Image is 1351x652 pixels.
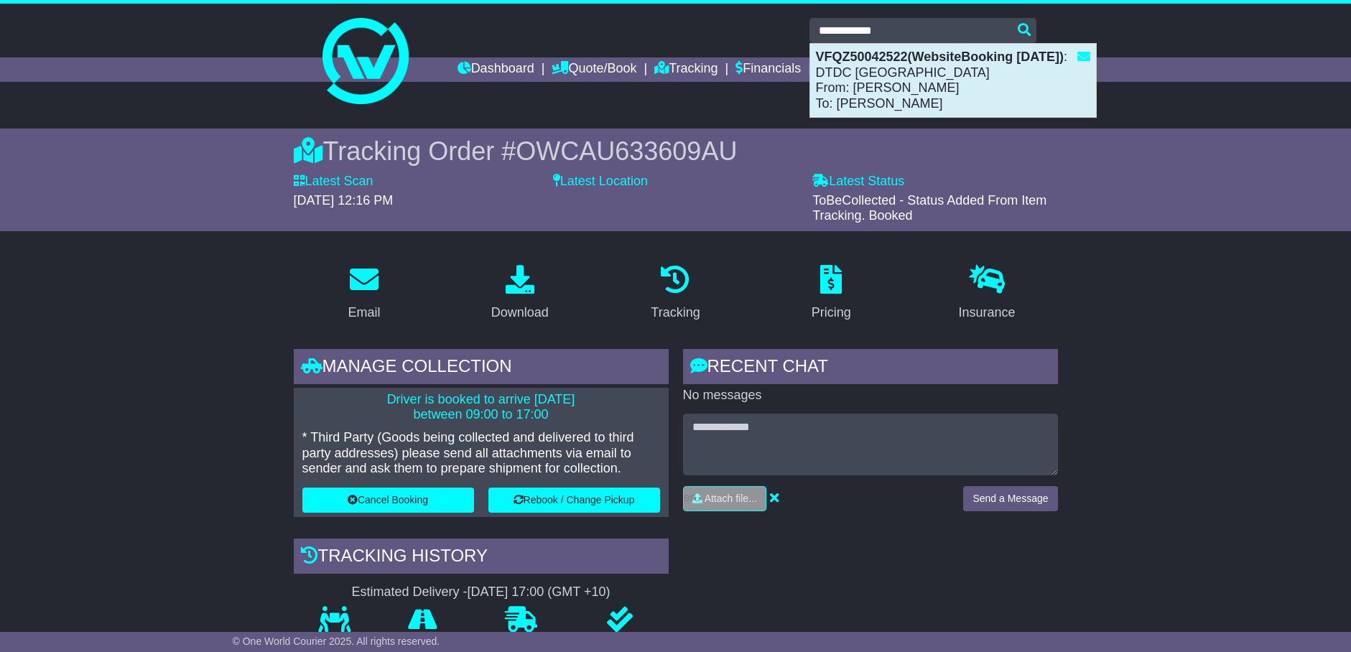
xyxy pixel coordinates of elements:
div: [DATE] 17:00 (GMT +10) [468,585,610,600]
a: Download [482,260,558,327]
div: Tracking history [294,539,669,577]
div: Tracking Order # [294,136,1058,167]
span: OWCAU633609AU [516,136,737,166]
div: Insurance [959,303,1016,322]
p: Driver is booked to arrive [DATE] between 09:00 to 17:00 [302,392,660,423]
label: Latest Location [553,174,648,190]
a: Quote/Book [552,57,636,82]
div: Estimated Delivery - [294,585,669,600]
p: * Third Party (Goods being collected and delivered to third party addresses) please send all atta... [302,430,660,477]
a: Email [338,260,389,327]
a: Financials [735,57,801,82]
span: [DATE] 12:16 PM [294,193,394,208]
div: RECENT CHAT [683,349,1058,388]
a: Tracking [654,57,718,82]
div: Pricing [812,303,851,322]
label: Latest Scan [294,174,373,190]
a: Pricing [802,260,860,327]
div: Tracking [651,303,700,322]
label: Latest Status [812,174,904,190]
p: No messages [683,388,1058,404]
div: Download [491,303,549,322]
button: Rebook / Change Pickup [488,488,660,513]
button: Send a Message [963,486,1057,511]
span: ToBeCollected - Status Added From Item Tracking. Booked [812,193,1046,223]
strong: VFQZ50042522(WebsiteBooking [DATE]) [816,50,1064,64]
div: Email [348,303,380,322]
a: Insurance [950,260,1025,327]
button: Cancel Booking [302,488,474,513]
a: Dashboard [458,57,534,82]
span: © One World Courier 2025. All rights reserved. [233,635,440,647]
div: : DTDC [GEOGRAPHIC_DATA] From: [PERSON_NAME] To: [PERSON_NAME] [810,44,1096,117]
div: Manage collection [294,349,669,388]
a: Tracking [641,260,709,327]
